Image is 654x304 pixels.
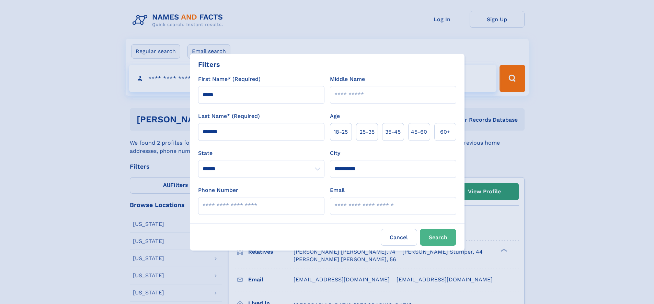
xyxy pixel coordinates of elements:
label: Email [330,186,345,194]
label: Cancel [381,229,417,246]
div: Filters [198,59,220,70]
span: 25‑35 [359,128,375,136]
span: 45‑60 [411,128,427,136]
label: City [330,149,340,157]
label: First Name* (Required) [198,75,261,83]
label: Age [330,112,340,120]
label: Middle Name [330,75,365,83]
label: Last Name* (Required) [198,112,260,120]
label: Phone Number [198,186,238,194]
span: 18‑25 [334,128,348,136]
label: State [198,149,324,157]
button: Search [420,229,456,246]
span: 60+ [440,128,450,136]
span: 35‑45 [385,128,401,136]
